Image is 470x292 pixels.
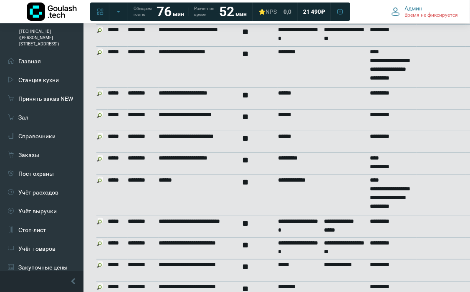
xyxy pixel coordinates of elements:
span: мин [173,11,184,17]
div: ⭐ [258,8,277,15]
span: Время не фиксируется [405,12,458,19]
strong: 52 [219,4,234,20]
img: Логотип компании Goulash.tech [27,2,77,21]
strong: 76 [157,4,172,20]
span: NPS [265,8,277,15]
span: 21 490 [303,8,321,15]
span: Расчетное время [194,6,214,17]
a: ⭐NPS 0,0 [253,4,296,19]
button: Админ Время не фиксируется [387,3,463,20]
span: Админ [405,5,423,12]
span: 0,0 [283,8,291,15]
a: 21 490 ₽ [298,4,330,19]
a: Обещаем гостю 76 мин Расчетное время 52 мин [129,4,252,19]
span: Обещаем гостю [134,6,152,17]
span: мин [235,11,247,17]
span: ₽ [321,8,325,15]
